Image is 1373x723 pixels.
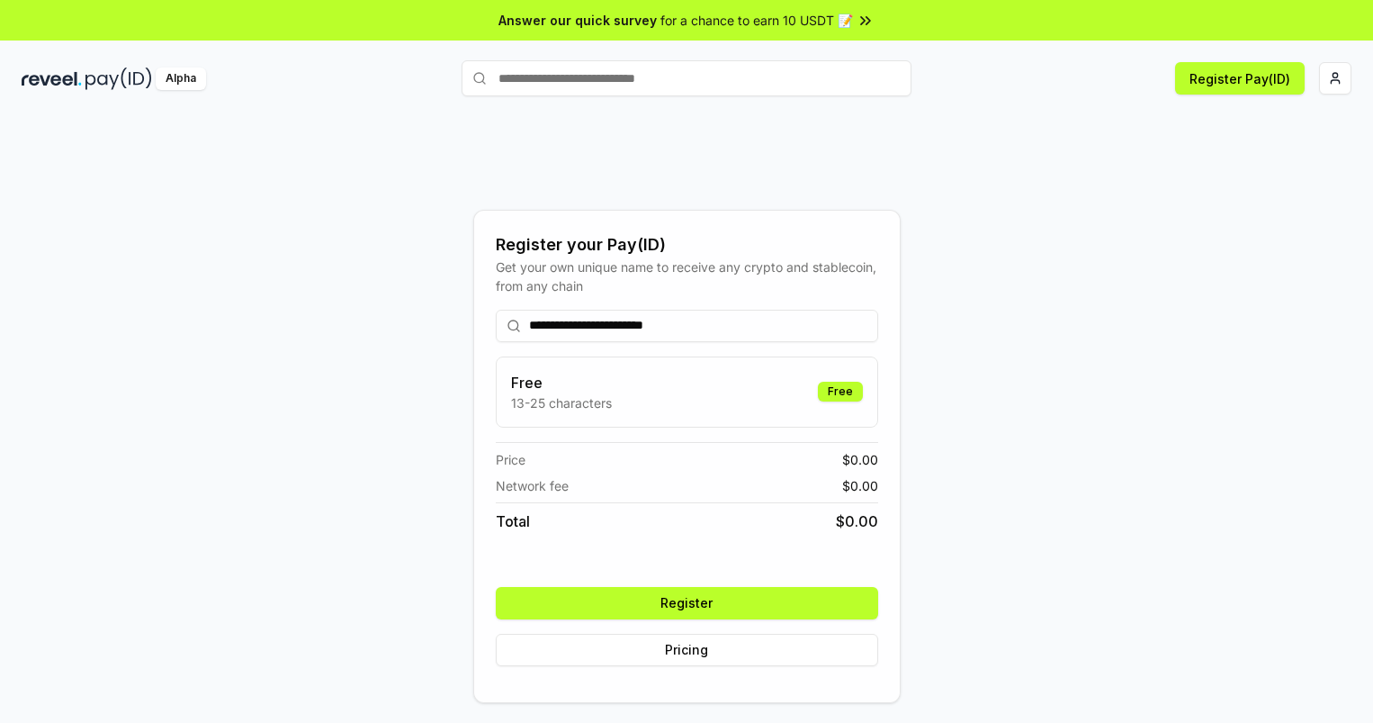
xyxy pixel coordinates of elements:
[496,511,530,532] span: Total
[496,450,525,469] span: Price
[511,372,612,393] h3: Free
[496,634,878,666] button: Pricing
[498,11,657,30] span: Answer our quick survey
[22,68,82,90] img: reveel_dark
[842,476,878,495] span: $ 0.00
[496,232,878,258] div: Register your Pay(ID)
[496,476,569,495] span: Network fee
[842,450,878,469] span: $ 0.00
[660,11,853,30] span: for a chance to earn 10 USDT 📝
[511,393,612,412] p: 13-25 characters
[818,382,863,402] div: Free
[496,258,878,295] div: Get your own unique name to receive any crypto and stablecoin, from any chain
[85,68,152,90] img: pay_id
[156,68,206,90] div: Alpha
[496,587,878,619] button: Register
[1175,62,1305,95] button: Register Pay(ID)
[836,511,878,532] span: $ 0.00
